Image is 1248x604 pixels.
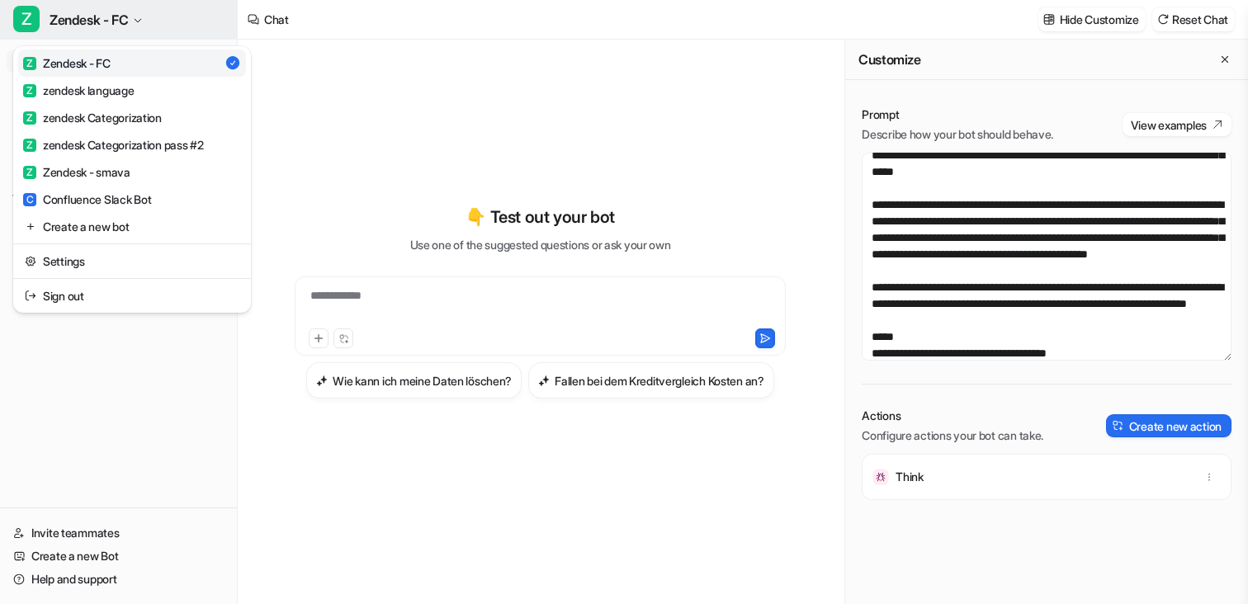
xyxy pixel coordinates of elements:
div: Zendesk - smava [23,163,130,181]
div: zendesk Categorization [23,109,162,126]
span: C [23,193,36,206]
span: Z [13,6,40,32]
img: reset [25,252,36,270]
span: Z [23,166,36,179]
a: Settings [18,248,246,275]
img: reset [25,287,36,304]
a: Sign out [18,282,246,309]
div: ZZendesk - FC [13,46,251,313]
div: zendesk language [23,82,135,99]
a: Create a new bot [18,213,246,240]
img: reset [25,218,36,235]
div: Zendesk - FC [23,54,111,72]
div: Confluence Slack Bot [23,191,151,208]
span: Z [23,111,36,125]
span: Zendesk - FC [50,8,128,31]
span: Z [23,84,36,97]
span: Z [23,57,36,70]
span: Z [23,139,36,152]
div: zendesk Categorization pass #2 [23,136,204,153]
